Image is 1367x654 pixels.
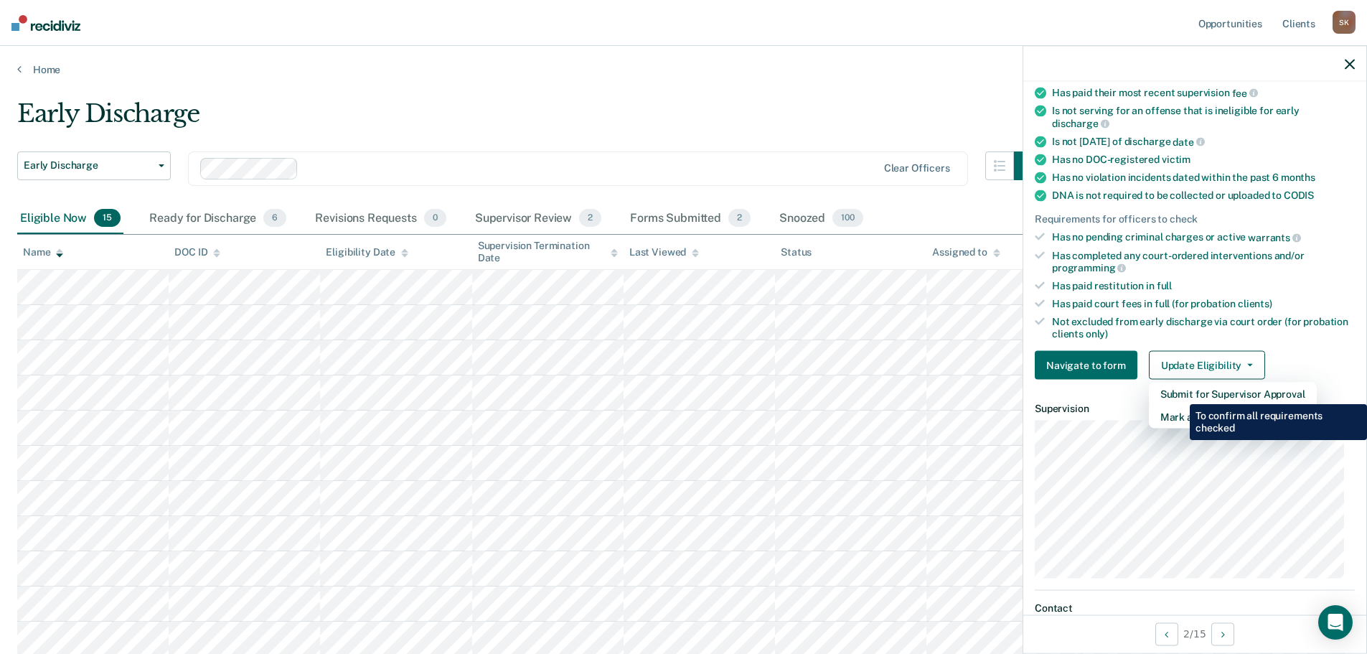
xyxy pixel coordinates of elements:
span: date [1173,136,1204,147]
span: 2 [579,209,601,228]
div: Eligibility Date [326,246,408,258]
span: CODIS [1284,190,1314,201]
span: victim [1162,154,1190,165]
span: Early Discharge [24,159,153,172]
div: Forms Submitted [627,203,753,235]
span: full [1157,280,1172,291]
div: Last Viewed [629,246,699,258]
div: Ready for Discharge [146,203,289,235]
span: months [1281,172,1315,183]
button: Navigate to form [1035,351,1137,380]
span: clients) [1238,298,1272,309]
div: Status [781,246,812,258]
span: 2 [728,209,751,228]
button: Previous Opportunity [1155,622,1178,645]
div: Has paid their most recent supervision [1052,86,1355,99]
span: 6 [263,209,286,228]
div: Clear officers [884,162,950,174]
div: 2 / 15 [1023,615,1366,653]
span: programming [1052,262,1126,274]
span: discharge [1052,118,1109,129]
div: Supervisor Review [472,203,605,235]
span: 0 [424,209,446,228]
div: Has paid court fees in full (for probation [1052,298,1355,310]
div: Is not serving for an offense that is ineligible for early [1052,105,1355,129]
div: DOC ID [174,246,220,258]
span: fee [1232,87,1258,98]
div: Assigned to [932,246,1000,258]
span: 100 [832,209,863,228]
div: Requirements for officers to check [1035,213,1355,225]
span: only) [1086,327,1108,339]
div: Name [23,246,63,258]
span: 15 [94,209,121,228]
div: Has no pending criminal charges or active [1052,231,1355,244]
div: Not excluded from early discharge via court order (for probation clients [1052,315,1355,340]
div: DNA is not required to be collected or uploaded to [1052,190,1355,202]
img: Recidiviz [11,15,80,31]
div: Snoozed [776,203,866,235]
button: Submit for Supervisor Approval [1149,383,1317,406]
div: Has no violation incidents dated within the past 6 [1052,172,1355,184]
div: Supervision Termination Date [478,240,618,264]
div: Eligible Now [17,203,123,235]
a: Home [17,63,1350,76]
div: Has no DOC-registered [1052,154,1355,166]
button: Next Opportunity [1211,622,1234,645]
div: Open Intercom Messenger [1318,605,1353,640]
dt: Contact [1035,602,1355,615]
div: Early Discharge [17,99,1043,140]
button: Update Eligibility [1149,351,1265,380]
div: S K [1333,11,1356,34]
div: Revisions Requests [312,203,448,235]
a: Navigate to form link [1035,351,1143,380]
span: warrants [1248,232,1301,243]
div: Is not [DATE] of discharge [1052,135,1355,148]
div: Has paid restitution in [1052,280,1355,292]
div: Has completed any court-ordered interventions and/or [1052,249,1355,274]
button: Mark as Ineligible [1149,406,1317,429]
dt: Supervision [1035,403,1355,415]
